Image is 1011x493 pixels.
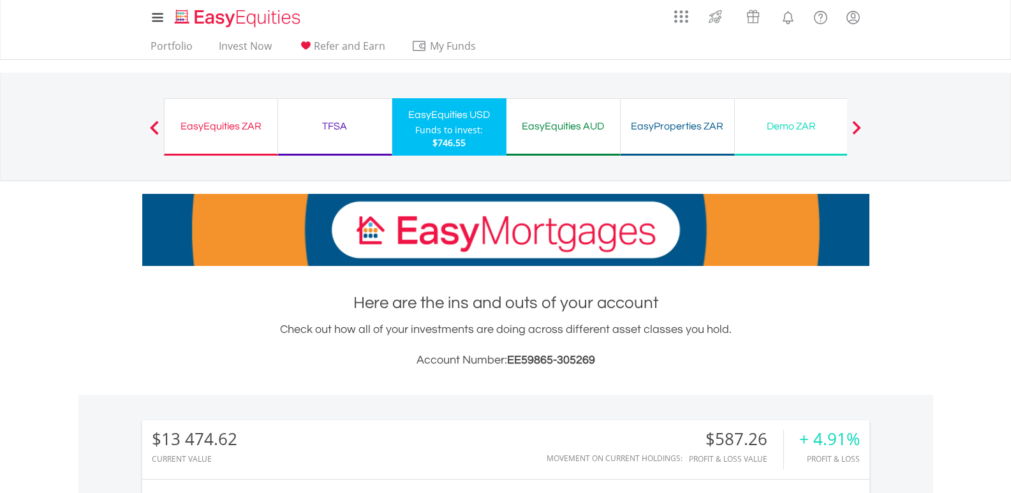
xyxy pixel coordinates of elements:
[799,455,860,463] div: Profit & Loss
[286,117,384,135] div: TFSA
[142,291,869,314] h1: Here are the ins and outs of your account
[145,40,198,59] a: Portfolio
[293,40,390,59] a: Refer and Earn
[172,117,270,135] div: EasyEquities ZAR
[142,194,869,266] img: EasyMortage Promotion Banner
[170,3,306,29] a: Home page
[666,3,697,24] a: AppsGrid
[689,430,783,448] div: $587.26
[314,39,385,53] span: Refer and Earn
[214,40,277,59] a: Invest Now
[547,454,683,462] div: Movement on Current Holdings:
[172,8,306,29] img: EasyEquities_Logo.png
[507,354,595,366] span: EE59865-305269
[742,117,841,135] div: Demo ZAR
[804,3,837,29] a: FAQ's and Support
[142,351,869,369] h3: Account Number:
[415,124,483,136] div: Funds to invest:
[411,38,495,54] span: My Funds
[142,321,869,369] div: Check out how all of your investments are doing across different asset classes you hold.
[514,117,612,135] div: EasyEquities AUD
[674,10,688,24] img: grid-menu-icon.svg
[432,136,466,149] span: $746.55
[705,6,726,27] img: thrive-v2.svg
[628,117,727,135] div: EasyProperties ZAR
[142,127,167,140] button: Previous
[799,430,860,448] div: + 4.91%
[689,455,783,463] div: Profit & Loss Value
[837,3,869,31] a: My Profile
[772,3,804,29] a: Notifications
[734,3,772,27] a: Vouchers
[400,106,499,124] div: EasyEquities USD
[844,127,869,140] button: Next
[742,6,764,27] img: vouchers-v2.svg
[152,455,237,463] div: CURRENT VALUE
[152,430,237,448] div: $13 474.62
